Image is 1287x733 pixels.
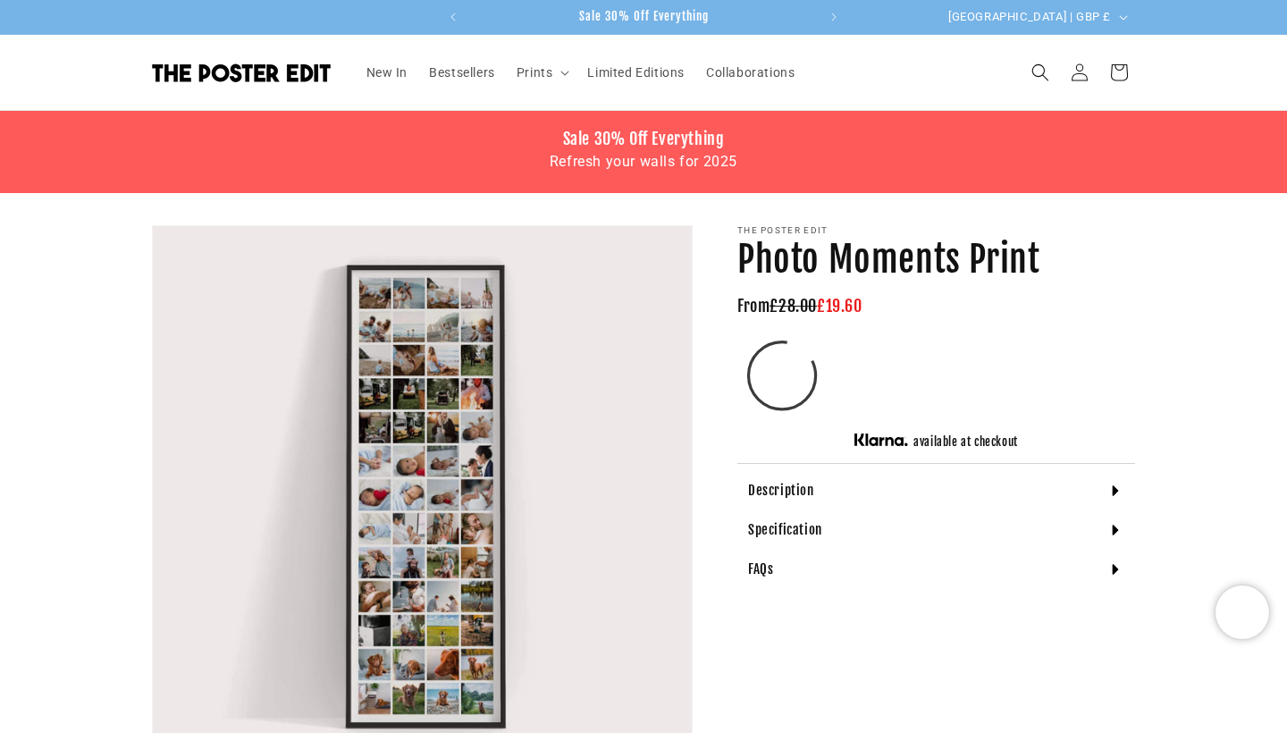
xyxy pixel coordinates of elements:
span: £28.00 [770,296,817,316]
span: New In [366,64,408,80]
summary: Search [1021,53,1060,92]
h5: available at checkout [913,434,1018,450]
span: Sale 30% Off Everything [579,9,709,23]
a: The Poster Edit [146,56,338,88]
h4: FAQs [748,560,773,578]
span: Bestsellers [429,64,495,80]
span: £19.60 [817,296,862,316]
a: New In [356,54,419,91]
a: Bestsellers [418,54,506,91]
h3: From [737,296,1135,316]
h4: Description [748,482,814,500]
span: Prints [517,64,553,80]
span: Limited Editions [587,64,685,80]
a: Collaborations [695,54,805,91]
h1: Photo Moments Print [737,236,1135,282]
p: The Poster Edit [737,225,1135,236]
summary: Prints [506,54,577,91]
iframe: Chatra live chat [1215,586,1269,639]
h4: Specification [748,521,822,539]
span: Collaborations [706,64,795,80]
span: [GEOGRAPHIC_DATA] | GBP £ [948,8,1111,26]
img: The Poster Edit [152,63,331,82]
a: Limited Editions [576,54,695,91]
